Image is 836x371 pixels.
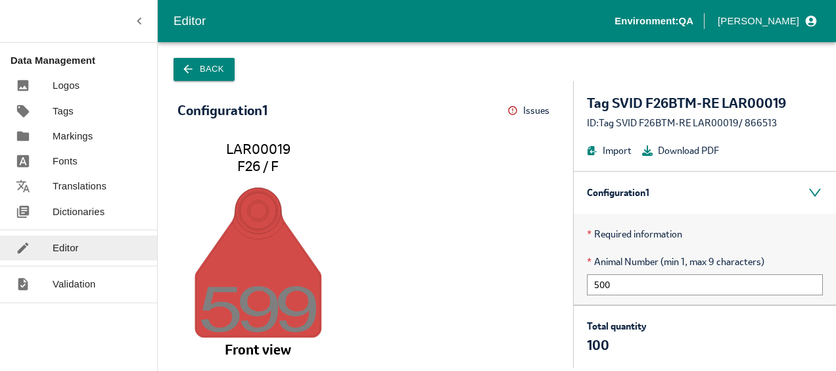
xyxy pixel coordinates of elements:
p: Tags [53,104,74,118]
p: Dictionaries [53,205,104,219]
p: Fonts [53,154,78,168]
p: Validation [53,277,96,291]
tspan: F26 / F [237,157,279,174]
p: Logos [53,78,80,93]
div: Configuration 1 [177,103,267,118]
div: Editor [174,11,615,31]
p: 100 [587,336,646,355]
div: Tag SVID F26BTM-RE LAR00019 [587,94,823,112]
span: Animal Number [587,255,823,269]
button: Download PDF [642,143,719,158]
button: Back [174,58,235,81]
p: Environment: QA [615,14,693,28]
div: Configuration 1 [574,172,836,214]
tspan: 9 [278,286,317,341]
div: ID: Tag SVID F26BTM-RE LAR00019 / 866513 [587,116,823,130]
button: profile [712,10,820,32]
p: Markings [53,129,93,143]
p: [PERSON_NAME] [718,14,799,28]
p: Editor [53,241,79,255]
p: Required information [587,227,823,241]
tspan: Front view [225,341,291,359]
p: Data Management [11,53,157,68]
button: Import [587,143,632,158]
button: Issues [507,101,553,121]
p: Total quantity [587,319,646,334]
span: (min 1, max 9 characters) [661,255,764,269]
tspan: LAR00019 [226,140,290,158]
tspan: 59 [201,286,279,341]
p: Translations [53,179,106,193]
